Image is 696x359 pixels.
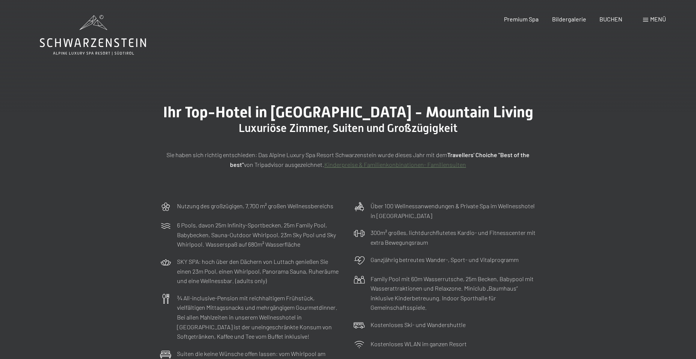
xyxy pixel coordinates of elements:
[371,274,536,312] p: Family Pool mit 60m Wasserrutsche, 25m Becken, Babypool mit Wasserattraktionen und Relaxzone. Min...
[160,150,536,169] p: Sie haben sich richtig entschieden: Das Alpine Luxury Spa Resort Schwarzenstein wurde dieses Jahr...
[177,257,342,286] p: SKY SPA: hoch über den Dächern von Luttach genießen Sie einen 23m Pool, einen Whirlpool, Panorama...
[371,255,519,265] p: Ganzjährig betreutes Wander-, Sport- und Vitalprogramm
[371,339,467,349] p: Kostenloses WLAN im ganzen Resort
[230,151,530,168] strong: Travellers' Choiche "Best of the best"
[177,201,333,211] p: Nutzung des großzügigen, 7.700 m² großen Wellnessbereichs
[177,293,342,341] p: ¾ All-inclusive-Pension mit reichhaltigem Frühstück, vielfältigen Mittagssnacks und mehrgängigem ...
[599,15,622,23] a: BUCHEN
[163,103,533,121] span: Ihr Top-Hotel in [GEOGRAPHIC_DATA] - Mountain Living
[239,121,457,135] span: Luxuriöse Zimmer, Suiten und Großzügigkeit
[177,220,342,249] p: 6 Pools, davon 25m Infinity-Sportbecken, 25m Family Pool, Babybecken, Sauna-Outdoor Whirlpool, 23...
[324,161,466,168] a: Kinderpreise & Familienkonbinationen- Familiensuiten
[650,15,666,23] span: Menü
[371,201,536,220] p: Über 100 Wellnessanwendungen & Private Spa im Wellnesshotel in [GEOGRAPHIC_DATA]
[504,15,539,23] a: Premium Spa
[371,320,466,330] p: Kostenloses Ski- und Wandershuttle
[552,15,586,23] a: Bildergalerie
[371,228,536,247] p: 300m² großes, lichtdurchflutetes Kardio- und Fitnesscenter mit extra Bewegungsraum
